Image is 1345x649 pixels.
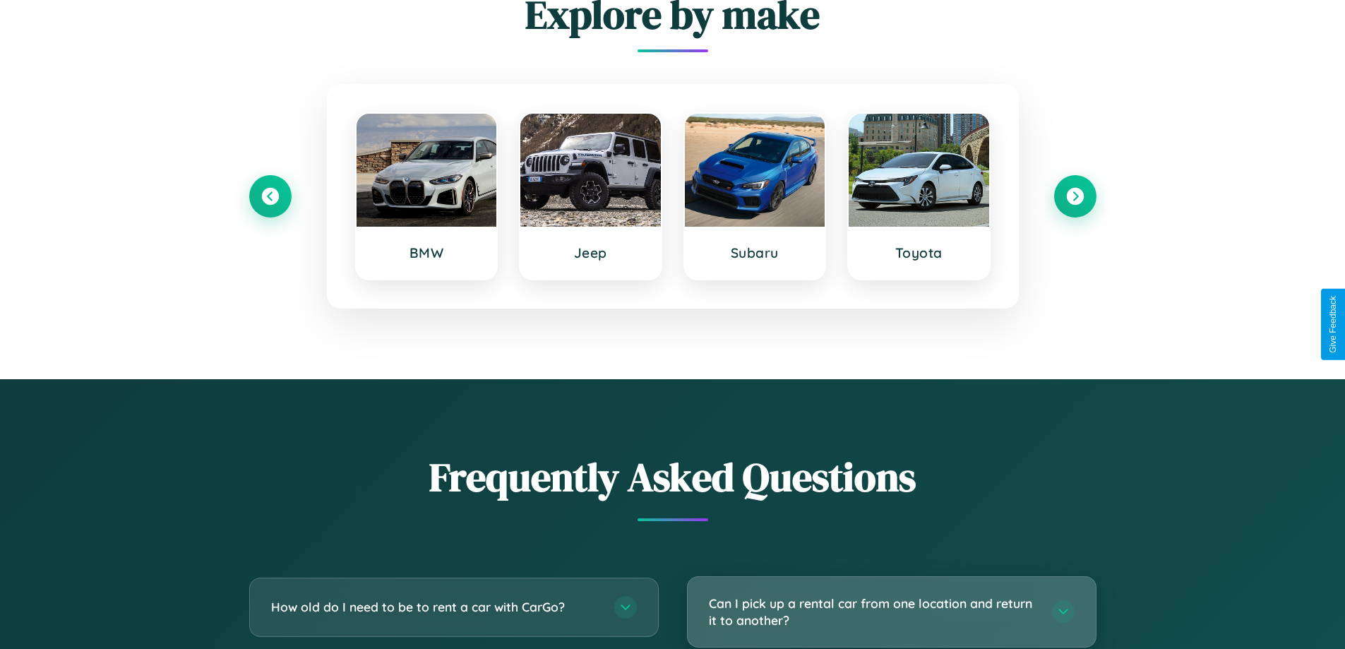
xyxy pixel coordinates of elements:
[699,244,811,261] h3: Subaru
[534,244,647,261] h3: Jeep
[1328,296,1338,353] div: Give Feedback
[709,595,1038,629] h3: Can I pick up a rental car from one location and return it to another?
[863,244,975,261] h3: Toyota
[249,450,1096,504] h2: Frequently Asked Questions
[371,244,483,261] h3: BMW
[271,598,600,616] h3: How old do I need to be to rent a car with CarGo?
